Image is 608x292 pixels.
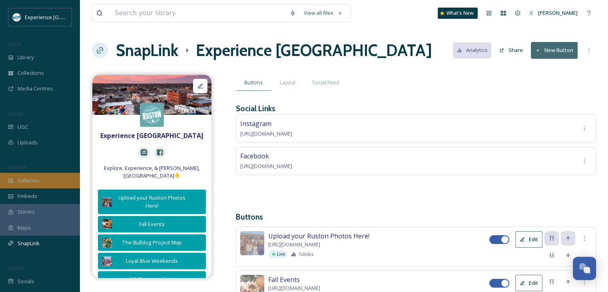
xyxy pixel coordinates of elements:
span: Maps [18,224,31,232]
div: Live [268,250,287,258]
h1: Experience [GEOGRAPHIC_DATA] [196,38,432,62]
button: Loyal Blue Weekends [98,253,206,269]
button: Fall Events [98,216,206,232]
strong: Experience [GEOGRAPHIC_DATA] [100,131,203,140]
span: Uploads [18,139,38,146]
span: Social Feed [312,79,339,86]
span: Experience [GEOGRAPHIC_DATA] [25,13,104,21]
button: Open Chat [573,257,596,280]
img: 24IZHUKKFBA4HCESFN4PRDEIEY.avif [13,13,21,21]
button: The Bulldog Project Map [98,234,206,251]
span: Galleries [18,177,39,184]
button: Share [495,42,527,58]
img: edc258aa-9e94-418b-a68a-05723248e859.jpg [102,256,112,266]
span: Layout [280,79,295,86]
span: [PERSON_NAME] [538,9,578,16]
span: Upload your Ruston Photos Here! [268,231,369,241]
span: [URL][DOMAIN_NAME] [268,241,320,248]
span: Buttons [244,79,263,86]
input: Search your library [111,4,285,22]
button: Edit [515,275,542,291]
span: SnapLink [18,240,40,247]
img: 415526570_740934454749135_6712834479988994226_n.jpg [140,103,164,127]
div: Upload your Ruston Photos Here! [116,194,188,209]
span: Socials [18,278,34,285]
img: 475f994e-39dc-4f57-872c-eeebedf4b9a2.jpg [240,231,264,255]
div: The Bulldog Project Map [116,239,188,246]
img: fb003ca6-3847-4083-9791-8fcff1e56fec.jpg [92,75,211,115]
a: SnapLink [116,38,178,62]
span: 1 clicks [298,250,313,258]
span: Collections [18,69,44,77]
div: Fall Events [116,220,188,228]
button: New Button [531,42,578,58]
img: fe9a1069-3783-491c-9916-c37af366a6b3.jpg [102,238,112,248]
span: WIDGETS [8,164,26,170]
a: What's New [438,8,478,19]
span: UGC [18,123,28,131]
span: COLLECT [8,111,25,117]
span: Embeds [18,192,37,200]
span: [URL][DOMAIN_NAME] [240,130,292,137]
button: Edit [515,231,542,248]
h3: Buttons [236,211,596,223]
a: [PERSON_NAME] [525,5,582,21]
span: Media Centres [18,85,53,92]
span: Facebook [240,152,269,160]
span: MEDIA [8,41,22,47]
span: Library [18,54,34,61]
a: View all files [300,5,347,21]
span: [URL][DOMAIN_NAME] [240,162,292,170]
img: 475f994e-39dc-4f57-872c-eeebedf4b9a2.jpg [102,197,112,207]
a: Analytics [453,42,496,58]
div: Loyal Blue Weekends [116,257,188,265]
span: Explore, Experience, & [PERSON_NAME], [GEOGRAPHIC_DATA]👇 [96,164,207,180]
h3: Social Links [236,103,275,114]
span: Stories [18,208,35,216]
button: Analytics [453,42,492,58]
img: 3d43b9cc-57a7-4b50-8df7-45f1e662274a.jpg [102,219,112,229]
span: [URL][DOMAIN_NAME] [268,284,320,292]
span: SOCIALS [8,265,24,271]
span: Instagram [240,119,271,128]
span: Fall Events [268,275,300,284]
button: Upload your Ruston Photos Here! [98,190,206,214]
